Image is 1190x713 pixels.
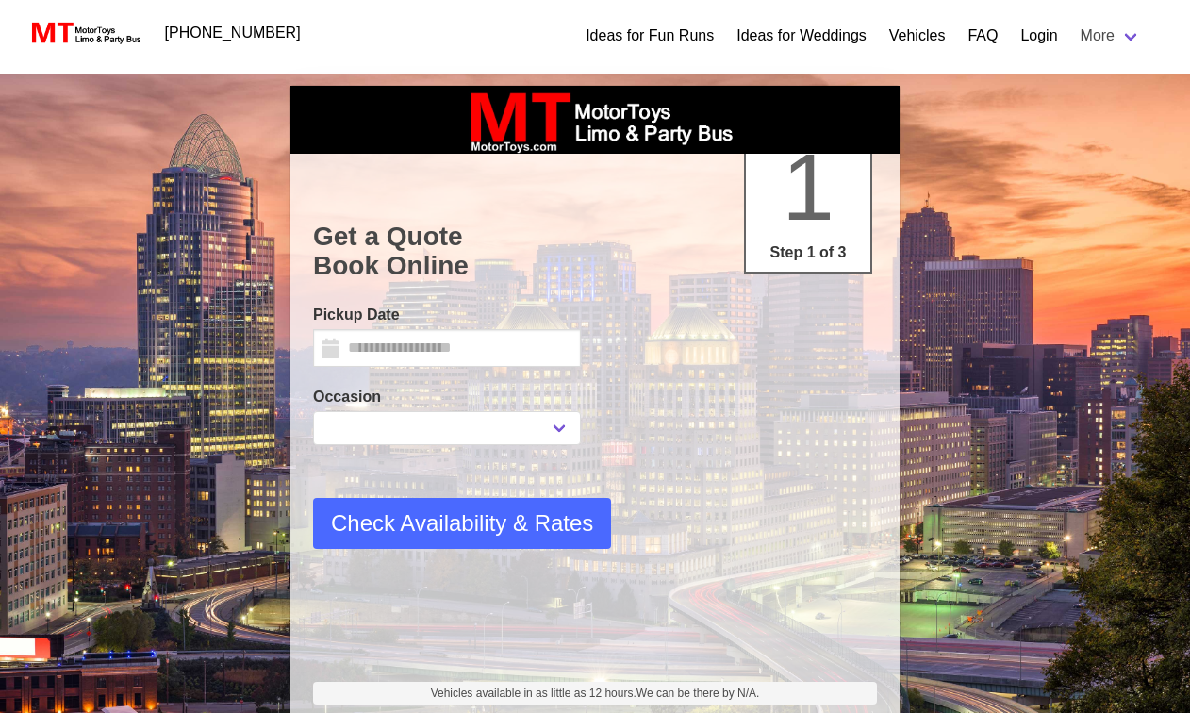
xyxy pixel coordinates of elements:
a: Login [1020,25,1057,47]
p: Step 1 of 3 [753,241,863,264]
a: Ideas for Fun Runs [586,25,714,47]
a: FAQ [967,25,998,47]
span: Check Availability & Rates [331,506,593,540]
img: box_logo_brand.jpeg [454,86,736,154]
button: Check Availability & Rates [313,498,611,549]
a: [PHONE_NUMBER] [154,14,312,52]
h1: Get a Quote Book Online [313,222,877,281]
a: Ideas for Weddings [736,25,867,47]
span: We can be there by N/A. [636,687,760,700]
label: Occasion [313,386,581,408]
img: MotorToys Logo [26,20,142,46]
a: Vehicles [889,25,946,47]
label: Pickup Date [313,304,581,326]
a: More [1069,17,1152,55]
span: 1 [782,134,835,240]
span: Vehicles available in as little as 12 hours. [431,685,760,702]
